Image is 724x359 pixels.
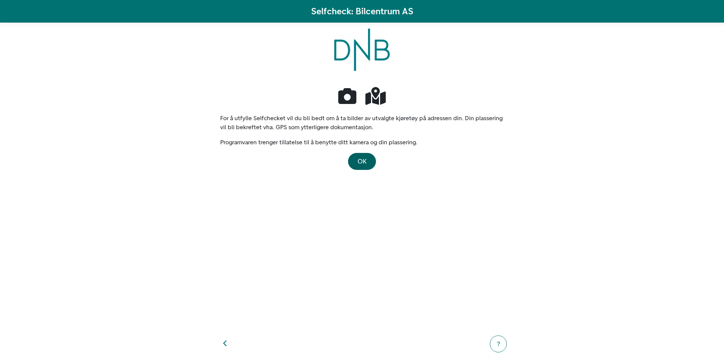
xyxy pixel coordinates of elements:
button: OK [348,153,376,170]
p: For å utfylle Selfchecket vil du bli bedt om å ta bilder av utvalgte kjøretøy på adressen din. Di... [220,114,504,132]
button: ? [490,336,507,353]
h1: Selfcheck: Bilcentrum AS [311,6,413,17]
div: ? [495,339,502,349]
span: OK [357,157,367,165]
img: DNB [334,29,390,71]
p: Programvaren trenger tillatelse til å benytte ditt kamera og din plassering. [220,138,504,147]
